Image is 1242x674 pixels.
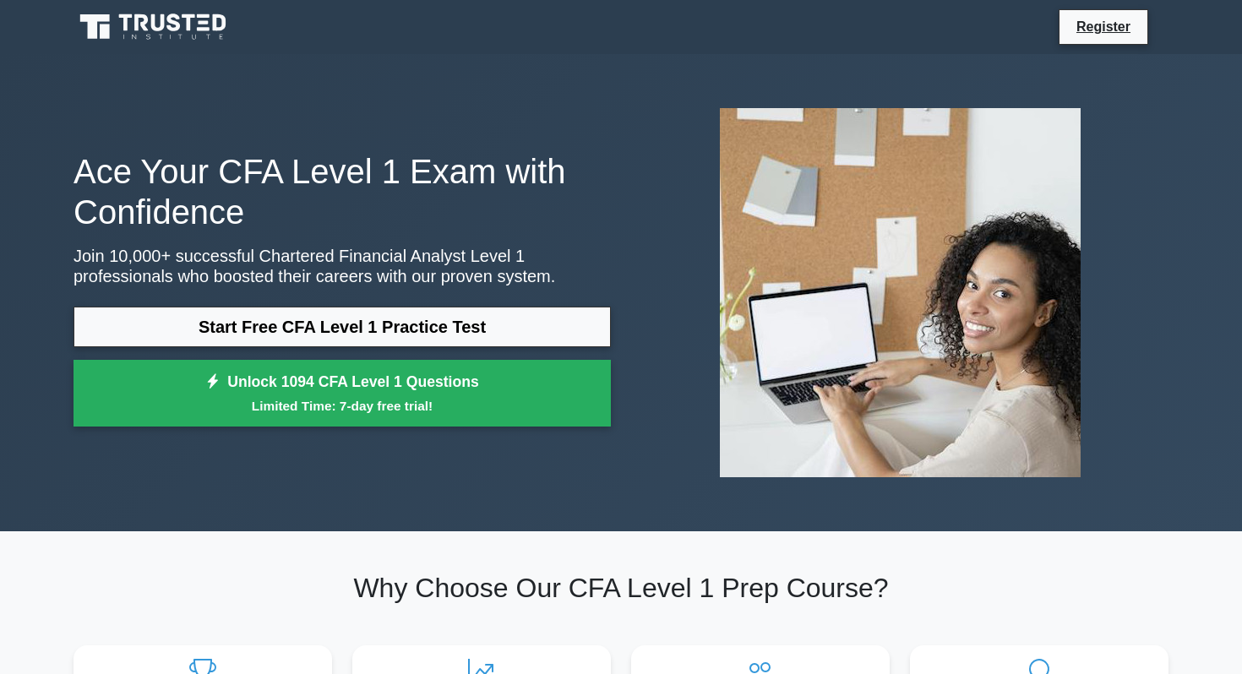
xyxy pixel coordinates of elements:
[95,396,590,416] small: Limited Time: 7-day free trial!
[74,246,611,286] p: Join 10,000+ successful Chartered Financial Analyst Level 1 professionals who boosted their caree...
[74,307,611,347] a: Start Free CFA Level 1 Practice Test
[74,360,611,427] a: Unlock 1094 CFA Level 1 QuestionsLimited Time: 7-day free trial!
[74,151,611,232] h1: Ace Your CFA Level 1 Exam with Confidence
[74,572,1168,604] h2: Why Choose Our CFA Level 1 Prep Course?
[1066,16,1141,37] a: Register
